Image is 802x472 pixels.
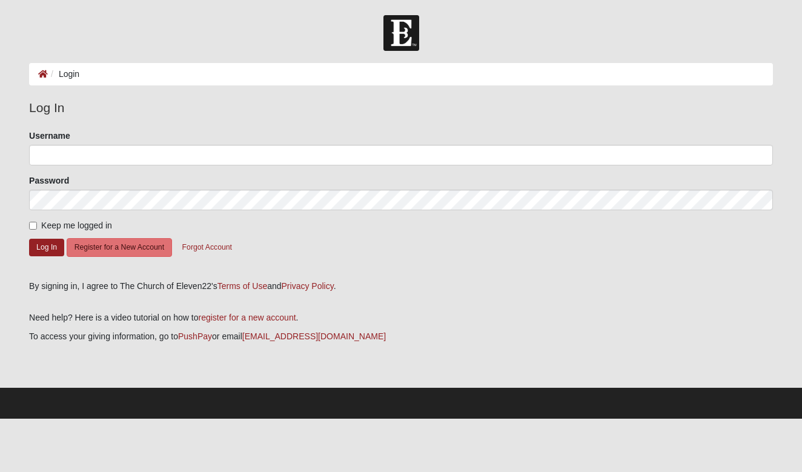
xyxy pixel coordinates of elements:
span: Keep me logged in [41,221,112,230]
a: register for a new account [199,313,296,322]
p: To access your giving information, go to or email [29,330,773,343]
a: PushPay [178,331,212,341]
legend: Log In [29,98,773,118]
button: Forgot Account [174,238,240,257]
a: [EMAIL_ADDRESS][DOMAIN_NAME] [242,331,386,341]
p: Need help? Here is a video tutorial on how to . [29,311,773,324]
button: Register for a New Account [67,238,172,257]
a: Terms of Use [217,281,267,291]
div: By signing in, I agree to The Church of Eleven22's and . [29,280,773,293]
label: Password [29,175,69,187]
li: Login [48,68,79,81]
label: Username [29,130,70,142]
a: Privacy Policy [282,281,334,291]
button: Log In [29,239,64,256]
img: Church of Eleven22 Logo [383,15,419,51]
input: Keep me logged in [29,222,37,230]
